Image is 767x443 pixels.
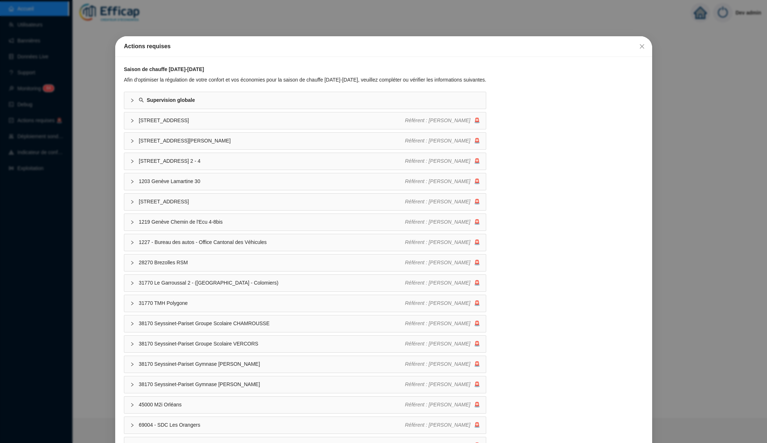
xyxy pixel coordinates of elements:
[124,194,486,210] div: [STREET_ADDRESS]Référent : [PERSON_NAME]🚨
[405,360,480,368] div: 🚨
[139,299,405,307] span: 31770 TMH Polygone
[405,421,480,429] div: 🚨
[139,117,405,124] span: [STREET_ADDRESS]
[124,356,486,373] div: 38170 Seyssinet-Pariset Gymnase [PERSON_NAME]Référent : [PERSON_NAME]🚨
[405,402,470,407] span: Référent : [PERSON_NAME]
[405,198,480,206] div: 🚨
[405,422,470,428] span: Référent : [PERSON_NAME]
[405,361,470,367] span: Référent : [PERSON_NAME]
[405,259,480,266] div: 🚨
[130,119,134,123] span: collapsed
[405,117,470,123] span: Référent : [PERSON_NAME]
[405,178,480,185] div: 🚨
[405,137,480,145] div: 🚨
[405,218,480,226] div: 🚨
[124,214,486,231] div: 1219 Genève Chemin de l'Ecu 4-8bisRéférent : [PERSON_NAME]🚨
[124,173,486,190] div: 1203 Genève Lamartine 30Référent : [PERSON_NAME]🚨
[124,376,486,393] div: 38170 Seyssinet-Pariset Gymnase [PERSON_NAME]Référent : [PERSON_NAME]🚨
[405,239,470,245] span: Référent : [PERSON_NAME]
[124,315,486,332] div: 38170 Seyssinet-Pariset Groupe Scolaire CHAMROUSSERéférent : [PERSON_NAME]🚨
[124,76,486,84] div: Afin d'optimiser la régulation de votre confort et vos économies pour la saison de chauffe [DATE]...
[130,382,134,387] span: collapsed
[405,300,470,306] span: Référent : [PERSON_NAME]
[405,199,470,204] span: Référent : [PERSON_NAME]
[130,281,134,285] span: collapsed
[405,117,480,124] div: 🚨
[124,133,486,149] div: [STREET_ADDRESS][PERSON_NAME]Référent : [PERSON_NAME]🚨
[405,219,470,225] span: Référent : [PERSON_NAME]
[405,401,480,409] div: 🚨
[405,320,480,327] div: 🚨
[124,234,486,251] div: 1227 - Bureau des autos - Office Cantonal des VéhiculesRéférent : [PERSON_NAME]🚨
[405,381,470,387] span: Référent : [PERSON_NAME]
[139,98,144,103] span: search
[130,301,134,306] span: collapsed
[130,362,134,367] span: collapsed
[139,401,405,409] span: 45000 M2i Orléans
[124,336,486,352] div: 38170 Seyssinet-Pariset Groupe Scolaire VERCORSRéférent : [PERSON_NAME]🚨
[124,153,486,170] div: [STREET_ADDRESS] 2 - 4Référent : [PERSON_NAME]🚨
[124,397,486,413] div: 45000 M2i OrléansRéférent : [PERSON_NAME]🚨
[405,239,480,246] div: 🚨
[139,381,405,388] span: 38170 Seyssinet-Pariset Gymnase [PERSON_NAME]
[405,320,470,326] span: Référent : [PERSON_NAME]
[124,417,486,434] div: 69004 - SDC Les OrangersRéférent : [PERSON_NAME]🚨
[405,280,470,286] span: Référent : [PERSON_NAME]
[405,158,470,164] span: Référent : [PERSON_NAME]
[139,259,405,266] span: 28270 Brezolles RSM
[139,239,405,246] span: 1227 - Bureau des autos - Office Cantonal des Véhicules
[130,98,134,103] span: collapsed
[139,178,405,185] span: 1203 Genève Lamartine 30
[405,381,480,388] div: 🚨
[124,66,204,72] strong: Saison de chauffe [DATE]-[DATE]
[139,421,405,429] span: 69004 - SDC Les Orangers
[139,137,405,145] span: [STREET_ADDRESS][PERSON_NAME]
[636,41,647,52] button: Close
[130,179,134,184] span: collapsed
[405,299,480,307] div: 🚨
[124,42,643,51] div: Actions requises
[130,240,134,245] span: collapsed
[139,198,405,206] span: [STREET_ADDRESS]
[130,322,134,326] span: collapsed
[405,340,480,348] div: 🚨
[124,275,486,291] div: 31770 Le Garroussal 2 - ([GEOGRAPHIC_DATA] - Colomiers)Référent : [PERSON_NAME]🚨
[124,92,486,109] div: Supervision globale
[124,295,486,312] div: 31770 TMH PolygoneRéférent : [PERSON_NAME]🚨
[405,260,470,265] span: Référent : [PERSON_NAME]
[130,220,134,224] span: collapsed
[139,279,405,287] span: 31770 Le Garroussal 2 - ([GEOGRAPHIC_DATA] - Colomiers)
[405,341,470,347] span: Référent : [PERSON_NAME]
[139,360,405,368] span: 38170 Seyssinet-Pariset Gymnase [PERSON_NAME]
[636,44,647,49] span: Fermer
[139,340,405,348] span: 38170 Seyssinet-Pariset Groupe Scolaire VERCORS
[130,403,134,407] span: collapsed
[130,261,134,265] span: collapsed
[147,97,195,103] strong: Supervision globale
[139,157,405,165] span: [STREET_ADDRESS] 2 - 4
[130,200,134,204] span: collapsed
[130,159,134,163] span: collapsed
[130,139,134,143] span: collapsed
[139,320,405,327] span: 38170 Seyssinet-Pariset Groupe Scolaire CHAMROUSSE
[124,254,486,271] div: 28270 Brezolles RSMRéférent : [PERSON_NAME]🚨
[405,157,480,165] div: 🚨
[139,218,405,226] span: 1219 Genève Chemin de l'Ecu 4-8bis
[124,112,486,129] div: [STREET_ADDRESS]Référent : [PERSON_NAME]🚨
[405,138,470,144] span: Référent : [PERSON_NAME]
[405,178,470,184] span: Référent : [PERSON_NAME]
[130,342,134,346] span: collapsed
[405,279,480,287] div: 🚨
[639,44,645,49] span: close
[130,423,134,427] span: collapsed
